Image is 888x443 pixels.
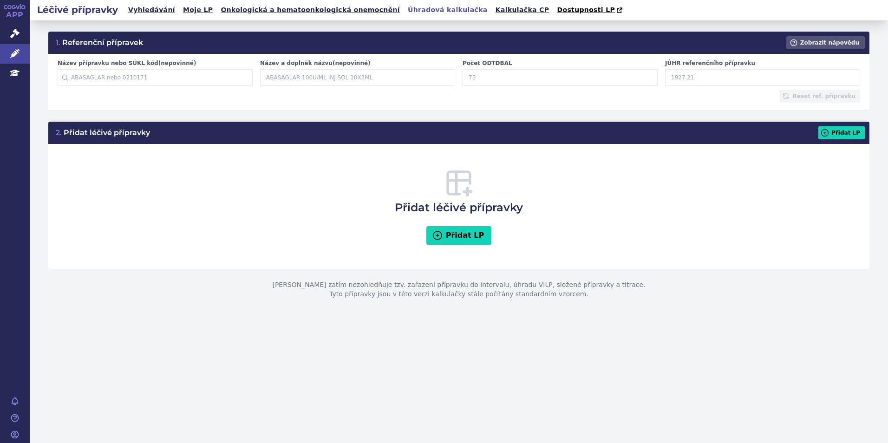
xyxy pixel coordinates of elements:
[463,69,658,86] input: 75
[58,59,253,67] label: Název přípravku nebo SÚKL kód
[56,38,143,48] h3: Referenční přípravek
[554,4,627,17] a: Dostupnosti LP
[665,59,860,67] label: JÚHR referenčního přípravku
[180,4,215,16] a: Moje LP
[333,60,371,66] span: (nepovinné)
[493,4,552,16] a: Kalkulačka CP
[158,60,196,66] span: (nepovinné)
[786,36,865,49] button: Zobrazit nápovědu
[405,4,490,16] a: Úhradová kalkulačka
[58,69,253,86] input: ABASAGLAR nebo 0210171
[665,69,860,86] input: 1927.21
[818,126,865,139] button: Přidat LP
[463,59,658,67] label: Počet ODTDBAL
[395,168,523,215] h3: Přidat léčivé přípravky
[260,59,455,67] label: Název a doplněk názvu
[56,38,60,47] span: 1.
[56,128,62,137] span: 2.
[48,269,869,310] p: [PERSON_NAME] zatím nezohledňuje tzv. zařazení přípravku do intervalu, úhradu VILP, složené přípr...
[260,69,455,86] input: ABASAGLAR 100U/ML INJ SOL 10X3ML
[426,226,492,245] button: Přidat LP
[30,3,125,16] h2: Léčivé přípravky
[557,6,615,13] span: Dostupnosti LP
[218,4,403,16] a: Onkologická a hematoonkologická onemocnění
[56,128,150,138] h3: Přidat léčivé přípravky
[125,4,178,16] a: Vyhledávání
